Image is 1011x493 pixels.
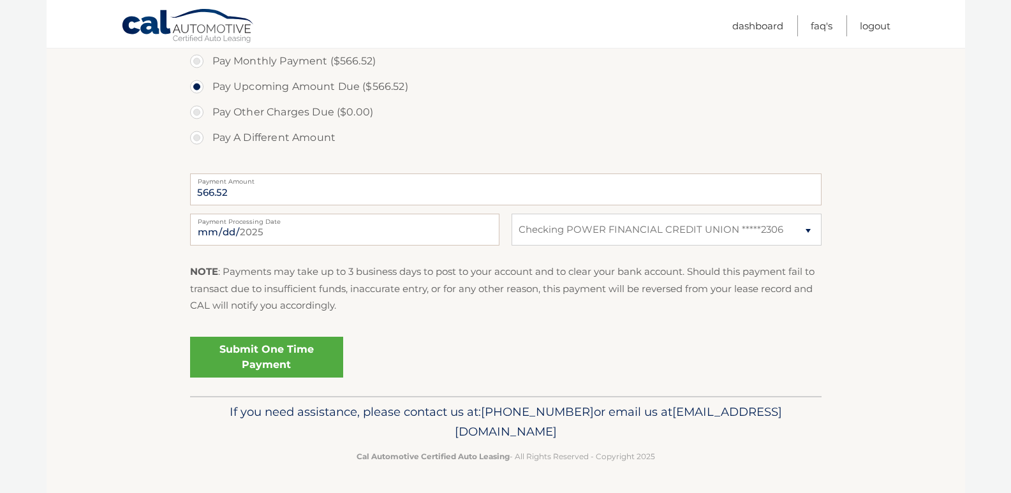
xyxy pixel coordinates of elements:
p: If you need assistance, please contact us at: or email us at [198,402,813,443]
strong: NOTE [190,265,218,277]
a: Cal Automotive [121,8,255,45]
span: [PHONE_NUMBER] [481,404,594,419]
label: Pay Other Charges Due ($0.00) [190,99,822,125]
a: Dashboard [732,15,783,36]
a: FAQ's [811,15,832,36]
label: Pay Upcoming Amount Due ($566.52) [190,74,822,99]
label: Payment Amount [190,173,822,184]
a: Logout [860,15,890,36]
input: Payment Date [190,214,499,246]
a: Submit One Time Payment [190,337,343,378]
label: Pay A Different Amount [190,125,822,151]
input: Payment Amount [190,173,822,205]
label: Pay Monthly Payment ($566.52) [190,48,822,74]
strong: Cal Automotive Certified Auto Leasing [357,452,510,461]
label: Payment Processing Date [190,214,499,224]
p: : Payments may take up to 3 business days to post to your account and to clear your bank account.... [190,263,822,314]
p: - All Rights Reserved - Copyright 2025 [198,450,813,463]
